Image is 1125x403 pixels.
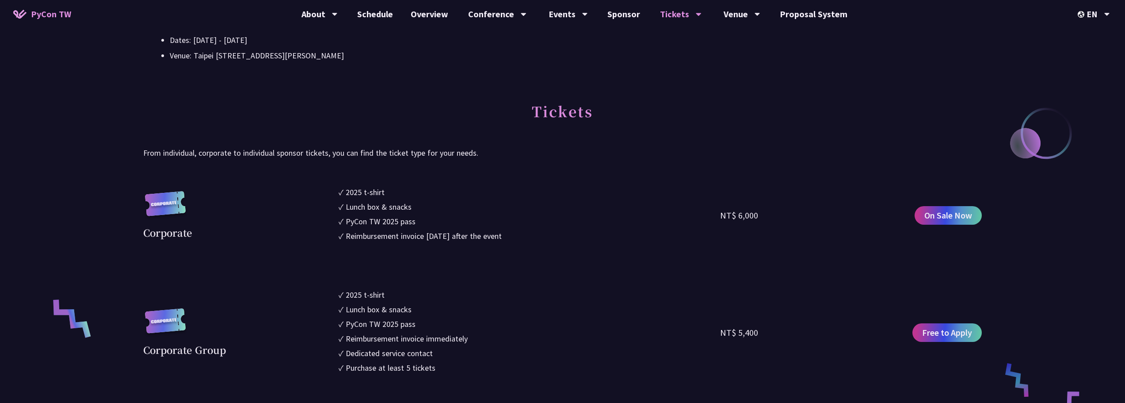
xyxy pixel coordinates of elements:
li: ✓ [339,333,721,345]
img: corporate.a587c14.svg [143,191,187,225]
div: PyCon TW 2025 pass [346,318,416,330]
span: PyCon TW [31,8,71,21]
li: ✓ [339,362,721,374]
div: 2025 t-shirt [346,186,385,198]
div: Purchase at least 5 tickets [346,362,435,374]
div: 2025 t-shirt [346,289,385,301]
a: Free to Apply [912,323,982,342]
div: NT$ 5,400 [720,326,758,339]
img: Home icon of PyCon TW 2025 [13,10,27,19]
li: Venue: Taipei [STREET_ADDRESS][PERSON_NAME] [170,49,982,62]
li: Main Conference [143,18,982,62]
div: Corporate [143,225,192,240]
li: ✓ [339,303,721,315]
div: Reimbursement invoice [DATE] after the event [346,230,502,242]
div: Lunch box & snacks [346,201,412,213]
h2: Tickets [143,93,982,142]
li: ✓ [339,318,721,330]
li: ✓ [339,230,721,242]
li: ✓ [339,347,721,359]
span: Free to Apply [922,326,972,339]
li: ✓ [339,186,721,198]
div: Reimbursement invoice immediately [346,333,468,345]
div: NT$ 6,000 [720,209,758,222]
div: Dedicated service contact [346,347,433,359]
a: On Sale Now [915,206,982,225]
img: corporate.a587c14.svg [143,308,187,342]
div: Corporate Group [143,342,226,357]
div: PyCon TW 2025 pass [346,215,416,227]
li: ✓ [339,215,721,227]
li: ✓ [339,201,721,213]
img: Locale Icon [1078,11,1087,18]
li: Dates: [DATE] - [DATE] [170,34,982,47]
a: PyCon TW [4,3,80,25]
span: On Sale Now [924,209,972,222]
li: ✓ [339,289,721,301]
div: Lunch box & snacks [346,303,412,315]
p: From individual, corporate to individual sponsor tickets, you can find the ticket type for your n... [143,146,982,160]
